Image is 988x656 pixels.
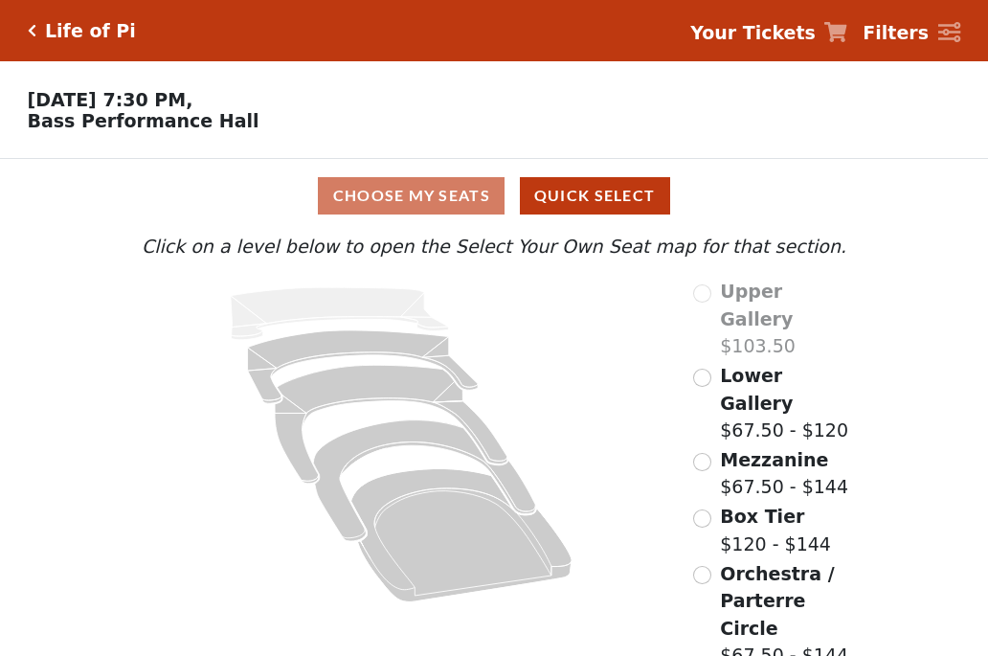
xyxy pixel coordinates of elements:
[720,563,834,639] span: Orchestra / Parterre Circle
[720,446,848,501] label: $67.50 - $144
[690,19,847,47] a: Your Tickets
[351,469,573,602] path: Orchestra / Parterre Circle - Seats Available: 40
[720,278,851,360] label: $103.50
[231,287,449,340] path: Upper Gallery - Seats Available: 0
[720,365,793,414] span: Lower Gallery
[520,177,670,215] button: Quick Select
[690,22,816,43] strong: Your Tickets
[28,24,36,37] a: Click here to go back to filters
[720,449,828,470] span: Mezzanine
[720,506,804,527] span: Box Tier
[720,503,831,557] label: $120 - $144
[45,20,136,42] h5: Life of Pi
[137,233,851,260] p: Click on a level below to open the Select Your Own Seat map for that section.
[248,330,479,403] path: Lower Gallery - Seats Available: 129
[863,19,960,47] a: Filters
[863,22,929,43] strong: Filters
[720,362,851,444] label: $67.50 - $120
[720,281,793,329] span: Upper Gallery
